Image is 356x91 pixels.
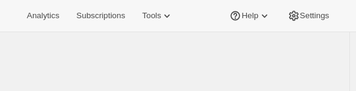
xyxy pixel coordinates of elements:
[222,7,277,24] button: Help
[241,11,258,21] span: Help
[76,11,125,21] span: Subscriptions
[300,11,329,21] span: Settings
[27,11,59,21] span: Analytics
[280,7,336,24] button: Settings
[135,7,180,24] button: Tools
[69,7,132,24] button: Subscriptions
[20,7,66,24] button: Analytics
[142,11,161,21] span: Tools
